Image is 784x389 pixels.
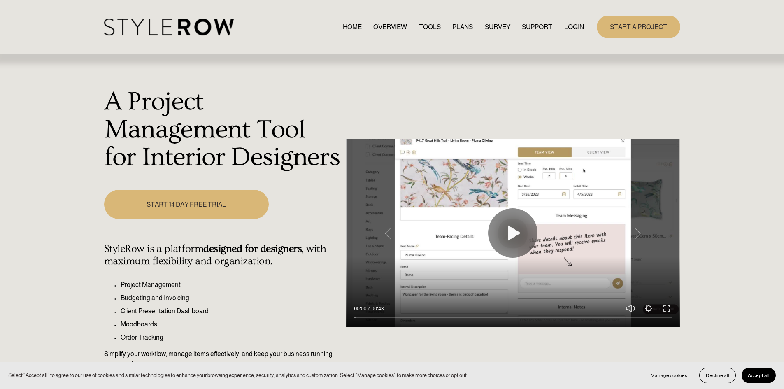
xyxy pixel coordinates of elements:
[121,306,342,316] p: Client Presentation Dashboard
[368,305,386,313] div: Duration
[644,368,693,383] button: Manage cookies
[121,333,342,342] p: Order Tracking
[373,21,407,33] a: OVERVIEW
[748,373,770,378] span: Accept all
[121,293,342,303] p: Budgeting and Invoicing
[104,243,342,268] h4: StyleRow is a platform , with maximum flexibility and organization.
[564,21,584,33] a: LOGIN
[8,371,468,379] p: Select “Accept all” to agree to our use of cookies and similar technologies to enhance your brows...
[354,305,368,313] div: Current time
[488,208,537,258] button: Play
[104,349,342,369] p: Simplify your workflow, manage items effectively, and keep your business running seamlessly.
[121,280,342,290] p: Project Management
[354,314,672,320] input: Seek
[742,368,776,383] button: Accept all
[104,19,234,35] img: StyleRow
[104,88,342,172] h1: A Project Management Tool for Interior Designers
[597,16,680,38] a: START A PROJECT
[452,21,473,33] a: PLANS
[522,22,552,32] span: SUPPORT
[203,243,302,255] strong: designed for designers
[121,319,342,329] p: Moodboards
[522,21,552,33] a: folder dropdown
[651,373,687,378] span: Manage cookies
[419,21,441,33] a: TOOLS
[104,190,269,219] a: START 14 DAY FREE TRIAL
[699,368,736,383] button: Decline all
[343,21,362,33] a: HOME
[706,373,729,378] span: Decline all
[485,21,510,33] a: SURVEY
